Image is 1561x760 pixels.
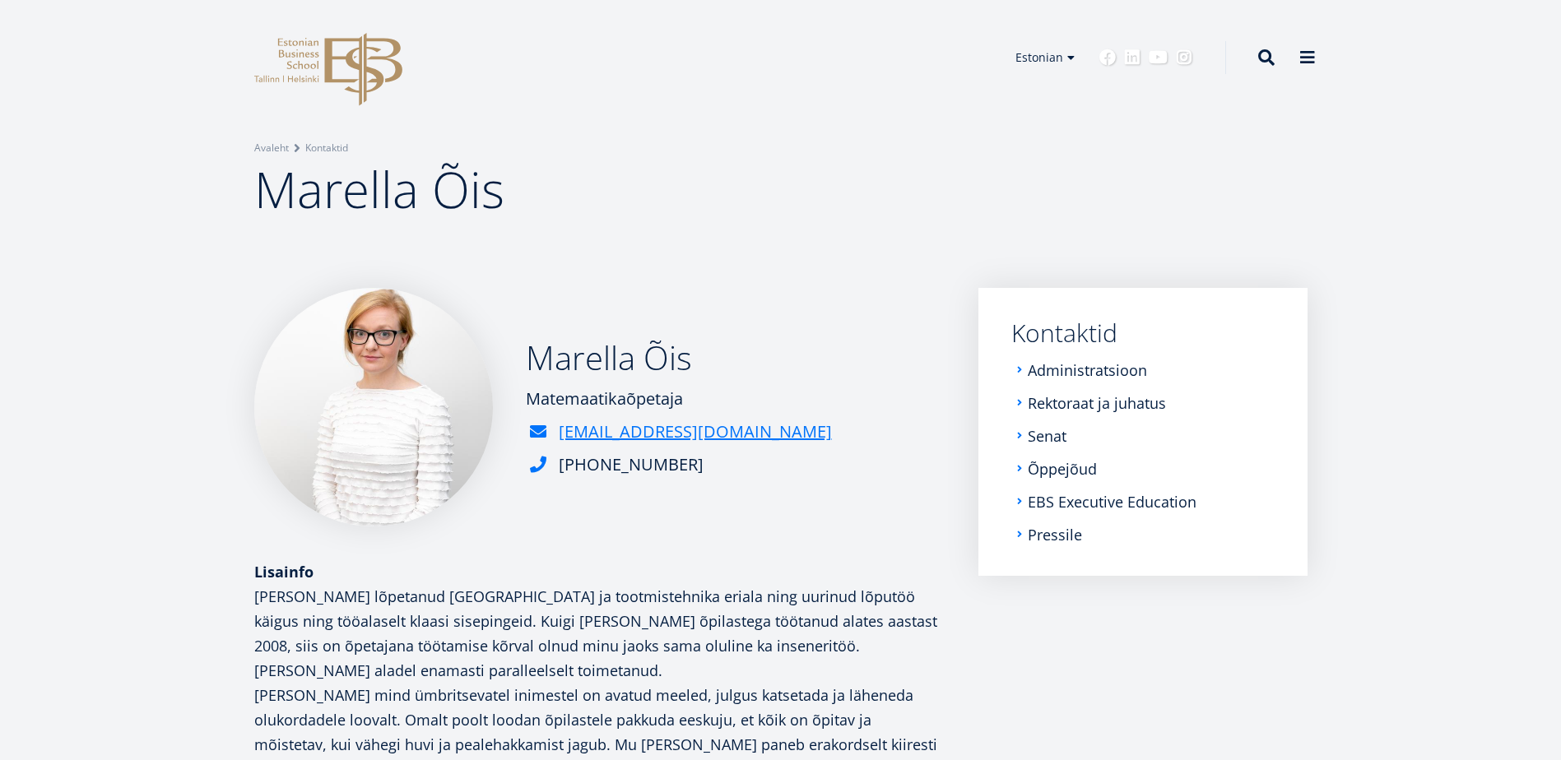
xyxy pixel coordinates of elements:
div: Matemaatikaõpetaja [526,387,832,411]
a: Kontaktid [305,140,348,156]
a: Administratsioon [1028,362,1147,378]
img: a [254,288,493,526]
a: [EMAIL_ADDRESS][DOMAIN_NAME] [559,419,832,444]
a: Linkedin [1124,49,1141,66]
a: EBS Executive Education [1028,494,1196,510]
a: Pressile [1028,526,1082,543]
a: Facebook [1099,49,1116,66]
a: Rektoraat ja juhatus [1028,395,1166,411]
div: Lisainfo [254,559,945,584]
a: Senat [1028,428,1066,444]
a: Õppejõud [1028,461,1097,477]
a: Kontaktid [1011,321,1275,345]
a: Avaleht [254,140,289,156]
a: Instagram [1176,49,1192,66]
a: Youtube [1149,49,1168,66]
span: Marella Õis [254,155,504,223]
h2: Marella Õis [526,337,832,378]
p: [PERSON_NAME] lõpetanud [GEOGRAPHIC_DATA] ja tootmistehnika eriala ning uurinud lõputöö käigus ni... [254,584,945,683]
div: [PHONE_NUMBER] [559,452,704,477]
